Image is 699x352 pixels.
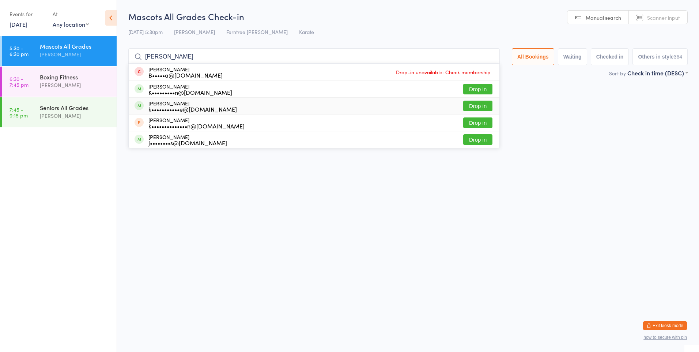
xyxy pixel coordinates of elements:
[632,48,688,65] button: Others in style364
[512,48,554,65] button: All Bookings
[10,45,29,57] time: 5:30 - 6:30 pm
[148,123,245,129] div: k••••••••••••••n@[DOMAIN_NAME]
[40,73,110,81] div: Boxing Fitness
[299,28,314,35] span: Karate
[226,28,288,35] span: Ferntree [PERSON_NAME]
[10,20,27,28] a: [DATE]
[10,76,29,87] time: 6:30 - 7:45 pm
[2,97,117,127] a: 7:45 -9:15 pmSeniors All Grades[PERSON_NAME]
[148,100,237,112] div: [PERSON_NAME]
[647,14,680,21] span: Scanner input
[148,72,223,78] div: B•••••a@[DOMAIN_NAME]
[40,104,110,112] div: Seniors All Grades
[463,117,492,128] button: Drop in
[674,54,682,60] div: 364
[148,66,223,78] div: [PERSON_NAME]
[128,48,500,65] input: Search
[148,117,245,129] div: [PERSON_NAME]
[40,42,110,50] div: Mascots All Grades
[643,321,687,330] button: Exit kiosk mode
[463,84,492,94] button: Drop in
[40,81,110,89] div: [PERSON_NAME]
[2,67,117,97] a: 6:30 -7:45 pmBoxing Fitness[PERSON_NAME]
[148,106,237,112] div: k•••••••••••e@[DOMAIN_NAME]
[40,112,110,120] div: [PERSON_NAME]
[40,50,110,59] div: [PERSON_NAME]
[10,8,45,20] div: Events for
[463,101,492,111] button: Drop in
[591,48,629,65] button: Checked in
[627,69,688,77] div: Check in time (DESC)
[148,140,227,146] div: j••••••••s@[DOMAIN_NAME]
[586,14,621,21] span: Manual search
[394,67,492,78] span: Drop-in unavailable: Check membership
[463,134,492,145] button: Drop in
[2,36,117,66] a: 5:30 -6:30 pmMascots All Grades[PERSON_NAME]
[10,106,28,118] time: 7:45 - 9:15 pm
[148,83,232,95] div: [PERSON_NAME]
[53,20,89,28] div: Any location
[148,89,232,95] div: K•••••••••n@[DOMAIN_NAME]
[174,28,215,35] span: [PERSON_NAME]
[609,70,626,77] label: Sort by
[128,10,688,22] h2: Mascots All Grades Check-in
[558,48,587,65] button: Waiting
[643,335,687,340] button: how to secure with pin
[148,134,227,146] div: [PERSON_NAME]
[53,8,89,20] div: At
[128,28,163,35] span: [DATE] 5:30pm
